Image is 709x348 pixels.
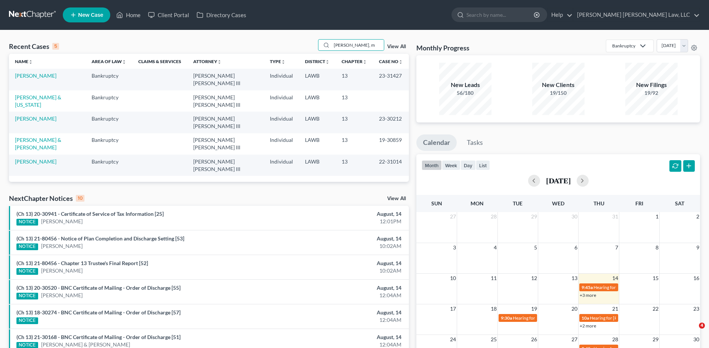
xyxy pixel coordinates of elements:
[611,304,619,313] span: 21
[187,133,264,155] td: [PERSON_NAME] [PERSON_NAME] III
[16,317,38,324] div: NOTICE
[336,69,373,90] td: 13
[325,60,330,64] i: unfold_more
[513,315,636,321] span: Hearing for [US_STATE] Safety Association of Timbermen - Self I
[373,69,409,90] td: 23-31427
[466,8,535,22] input: Search by name...
[655,243,659,252] span: 8
[92,59,126,64] a: Area of Lawunfold_more
[611,335,619,344] span: 28
[675,200,684,206] span: Sat
[41,218,83,225] a: [PERSON_NAME]
[264,69,299,90] td: Individual
[41,242,83,250] a: [PERSON_NAME]
[449,212,457,221] span: 27
[490,212,497,221] span: 28
[696,243,700,252] span: 9
[299,90,336,112] td: LAWB
[336,155,373,176] td: 13
[693,274,700,283] span: 16
[452,243,457,252] span: 3
[614,243,619,252] span: 7
[652,304,659,313] span: 22
[476,160,490,170] button: list
[625,81,678,89] div: New Filings
[28,60,33,64] i: unfold_more
[574,243,578,252] span: 6
[373,133,409,155] td: 19-30859
[546,177,571,184] h2: [DATE]
[16,219,38,226] div: NOTICE
[16,285,181,291] a: (Ch 13) 20-30520 - BNC Certificate of Mailing - Order of Discharge [55]
[460,160,476,170] button: day
[278,316,401,324] div: 12:04AM
[580,292,596,298] a: +3 more
[699,323,705,329] span: 4
[278,218,401,225] div: 12:01PM
[548,8,573,22] a: Help
[363,60,367,64] i: unfold_more
[15,59,33,64] a: Nameunfold_more
[684,323,702,341] iframe: Intercom live chat
[530,212,538,221] span: 29
[16,268,38,275] div: NOTICE
[15,158,56,165] a: [PERSON_NAME]
[193,8,250,22] a: Directory Cases
[78,12,103,18] span: New Case
[187,69,264,90] td: [PERSON_NAME] [PERSON_NAME] III
[490,304,497,313] span: 18
[533,243,538,252] span: 5
[501,315,512,321] span: 9:30a
[16,293,38,299] div: NOTICE
[625,89,678,97] div: 19/92
[132,54,187,69] th: Claims & Services
[573,8,700,22] a: [PERSON_NAME] [PERSON_NAME] Law, LLC
[16,260,148,266] a: (Ch 13) 21-80456 - Chapter 13 Trustee's Final Report [52]
[449,335,457,344] span: 24
[513,200,522,206] span: Tue
[571,212,578,221] span: 30
[16,211,164,217] a: (Ch 13) 20-30941 - Certificate of Service of Tax Information [25]
[278,309,401,316] div: August, 14
[278,284,401,292] div: August, 14
[41,267,83,274] a: [PERSON_NAME]
[422,160,442,170] button: month
[490,274,497,283] span: 11
[15,137,61,150] a: [PERSON_NAME] & [PERSON_NAME]
[86,155,132,176] td: Bankruptcy
[16,309,181,316] a: (Ch 13) 18-30274 - BNC Certificate of Mailing - Order of Discharge [57]
[571,274,578,283] span: 13
[449,304,457,313] span: 17
[76,195,84,202] div: 10
[442,160,460,170] button: week
[336,90,373,112] td: 13
[439,81,491,89] div: New Leads
[264,90,299,112] td: Individual
[41,292,83,299] a: [PERSON_NAME]
[449,274,457,283] span: 10
[493,243,497,252] span: 4
[693,304,700,313] span: 23
[611,274,619,283] span: 14
[264,133,299,155] td: Individual
[112,8,144,22] a: Home
[532,89,585,97] div: 19/150
[387,196,406,201] a: View All
[86,90,132,112] td: Bankruptcy
[86,69,132,90] td: Bankruptcy
[278,242,401,250] div: 10:02AM
[305,59,330,64] a: Districtunfold_more
[416,43,469,52] h3: Monthly Progress
[594,200,604,206] span: Thu
[86,133,132,155] td: Bankruptcy
[122,60,126,64] i: unfold_more
[373,112,409,133] td: 23-30212
[15,115,56,122] a: [PERSON_NAME]
[530,335,538,344] span: 26
[336,112,373,133] td: 13
[460,134,490,151] a: Tasks
[187,155,264,176] td: [PERSON_NAME] [PERSON_NAME] III
[416,134,457,151] a: Calendar
[387,44,406,49] a: View All
[635,200,643,206] span: Fri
